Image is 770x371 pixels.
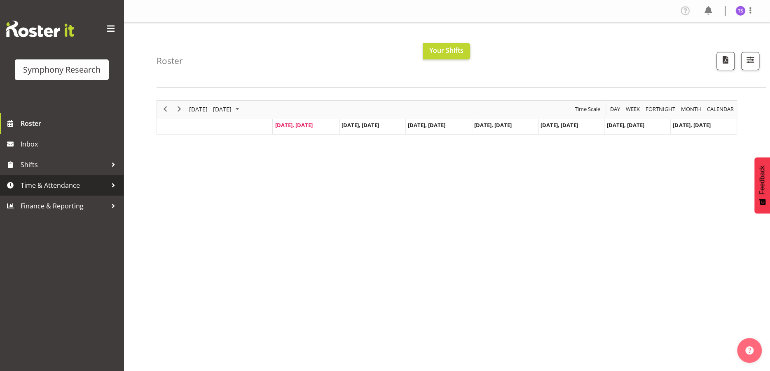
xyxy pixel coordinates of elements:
button: Your Shifts [423,43,470,59]
div: previous period [158,101,172,118]
button: Download a PDF of the roster according to the set date range. [716,52,735,70]
span: [DATE], [DATE] [474,121,512,129]
span: [DATE], [DATE] [275,121,312,129]
button: Filter Shifts [741,52,759,70]
h4: Roster [157,56,183,66]
div: Timeline Week of September 29, 2025 [157,100,737,135]
button: Next [174,104,185,114]
span: Time Scale [574,104,601,114]
button: Time Scale [573,104,602,114]
span: Fortnight [645,104,676,114]
span: Your Shifts [429,46,463,55]
span: Day [609,104,621,114]
img: help-xxl-2.png [745,346,754,354]
span: Week [625,104,641,114]
span: [DATE], [DATE] [673,121,710,129]
div: next period [172,101,186,118]
span: Inbox [21,138,119,150]
span: [DATE], [DATE] [408,121,445,129]
span: [DATE], [DATE] [541,121,578,129]
div: Symphony Research [23,64,101,76]
span: Roster [21,117,119,130]
span: Time & Attendance [21,179,107,191]
button: Fortnight [644,104,677,114]
span: calendar [706,104,735,114]
button: Timeline Month [680,104,703,114]
button: Timeline Week [625,104,641,114]
img: theresa-smith5660.jpg [735,6,745,16]
div: Sep 29 - Oct 05, 2025 [186,101,244,118]
button: Month [706,104,735,114]
span: Month [680,104,702,114]
img: Rosterit website logo [6,21,74,37]
span: [DATE] - [DATE] [188,104,232,114]
button: Previous [160,104,171,114]
button: Timeline Day [609,104,622,114]
button: September 2025 [188,104,243,114]
span: Feedback [758,165,766,194]
span: [DATE], [DATE] [606,121,644,129]
button: Feedback - Show survey [754,157,770,213]
span: Finance & Reporting [21,200,107,212]
span: [DATE], [DATE] [342,121,379,129]
span: Shifts [21,158,107,171]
